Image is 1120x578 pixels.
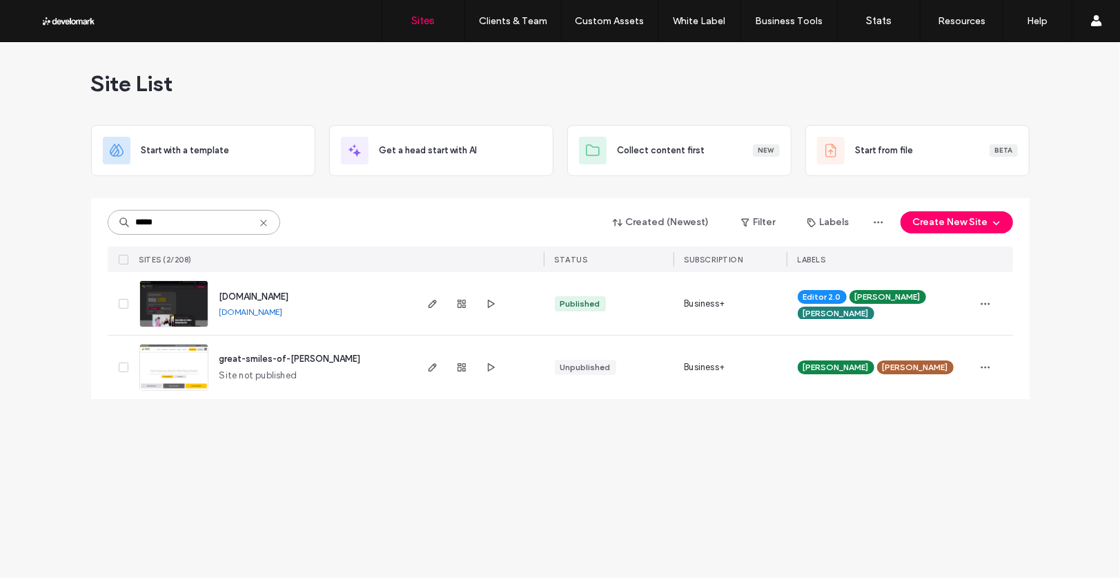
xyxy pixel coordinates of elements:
[139,255,193,264] span: SITES (2/208)
[32,10,60,22] span: Help
[219,291,289,302] a: [DOMAIN_NAME]
[727,211,789,233] button: Filter
[219,369,297,383] span: Site not published
[479,15,547,27] label: Clients & Team
[856,144,914,157] span: Start from file
[601,211,722,233] button: Created (Newest)
[756,15,823,27] label: Business Tools
[555,255,588,264] span: STATUS
[901,211,1013,233] button: Create New Site
[990,144,1018,157] div: Beta
[805,125,1030,176] div: Start from fileBeta
[1028,15,1048,27] label: Help
[798,255,826,264] span: LABELS
[938,15,985,27] label: Resources
[855,291,921,303] span: [PERSON_NAME]
[685,255,743,264] span: SUBSCRIPTION
[795,211,862,233] button: Labels
[219,307,283,317] a: [DOMAIN_NAME]
[685,297,725,311] span: Business+
[576,15,645,27] label: Custom Assets
[91,70,173,97] span: Site List
[412,15,435,27] label: Sites
[803,307,869,320] span: [PERSON_NAME]
[803,291,841,303] span: Editor 2.0
[685,360,725,374] span: Business+
[567,125,792,176] div: Collect content firstNew
[141,144,230,157] span: Start with a template
[803,361,869,374] span: [PERSON_NAME]
[219,354,361,364] a: great-smiles-of-[PERSON_NAME]
[753,144,780,157] div: New
[560,361,611,374] div: Unpublished
[91,125,315,176] div: Start with a template
[329,125,553,176] div: Get a head start with AI
[883,361,948,374] span: [PERSON_NAME]
[560,298,600,310] div: Published
[674,15,726,27] label: White Label
[866,15,892,27] label: Stats
[618,144,705,157] span: Collect content first
[380,144,478,157] span: Get a head start with AI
